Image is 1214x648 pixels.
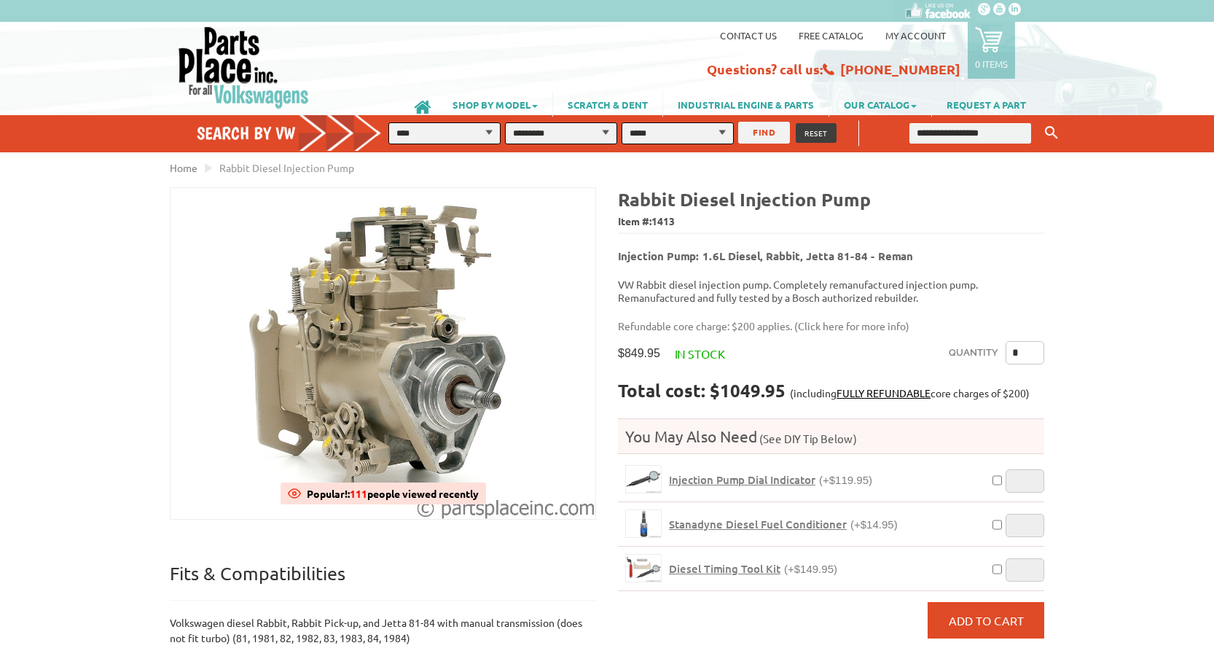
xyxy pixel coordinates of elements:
h4: You May Also Need [618,426,1044,446]
a: Stanadyne Diesel Fuel Conditioner(+$14.95) [669,518,898,531]
button: FIND [738,122,790,144]
p: Fits & Compatibilities [170,562,596,601]
b: Injection Pump: 1.6L Diesel, Rabbit, Jetta 81-84 - Reman [618,249,913,263]
p: 0 items [975,58,1008,70]
img: Rabbit Diesel Injection Pump [171,188,595,519]
button: Add to Cart [928,602,1044,639]
a: Free Catalog [799,29,863,42]
span: Rabbit Diesel Injection Pump [219,161,354,174]
span: Diesel Timing Tool Kit [669,561,780,576]
span: (+$149.95) [784,563,837,575]
span: Add to Cart [949,613,1024,628]
img: Diesel Timing Tool Kit [626,555,661,582]
span: $849.95 [618,346,660,360]
h4: Search by VW [197,122,396,144]
a: REQUEST A PART [932,92,1041,117]
span: Injection Pump Dial Indicator [669,472,815,487]
a: Diesel Timing Tool Kit(+$149.95) [669,562,837,576]
a: SHOP BY MODEL [438,92,552,117]
span: (See DIY Tip Below) [757,432,857,445]
img: Stanadyne Diesel Fuel Conditioner [626,510,661,537]
span: In stock [675,346,725,361]
b: Rabbit Diesel Injection Pump [618,187,871,211]
a: 0 items [968,22,1015,79]
span: (+$14.95) [850,518,898,531]
span: Stanadyne Diesel Fuel Conditioner [669,517,847,531]
span: 1413 [651,214,675,227]
a: Diesel Timing Tool Kit [625,554,662,582]
label: Quantity [949,341,998,364]
strong: Total cost: $1049.95 [618,379,786,402]
a: OUR CATALOG [829,92,931,117]
span: Item #: [618,211,1044,233]
p: Volkswagen diesel Rabbit, Rabbit Pick-up, and Jetta 81-84 with manual transmission (does not fit ... [170,615,596,646]
img: Injection Pump Dial Indicator [626,466,661,493]
p: Refundable core charge: $200 applies. ( ) [618,319,1033,334]
a: Injection Pump Dial Indicator [625,465,662,493]
img: Parts Place Inc! [177,26,310,109]
span: (including core charges of $200) [790,386,1030,399]
a: My Account [885,29,946,42]
a: Stanadyne Diesel Fuel Conditioner [625,510,662,538]
a: Home [170,161,197,174]
span: RESET [804,128,828,138]
span: (+$119.95) [819,474,872,486]
button: RESET [796,123,837,143]
p: VW Rabbit diesel injection pump. Completely remanufactured injection pump. Remanufactured and ful... [618,278,1044,304]
a: INDUSTRIAL ENGINE & PARTS [663,92,829,117]
a: Contact us [720,29,777,42]
a: SCRATCH & DENT [553,92,662,117]
a: Injection Pump Dial Indicator(+$119.95) [669,473,872,487]
a: FULLY REFUNDABLE [837,386,931,399]
a: Click here for more info [798,319,906,332]
button: Keyword Search [1041,121,1062,145]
